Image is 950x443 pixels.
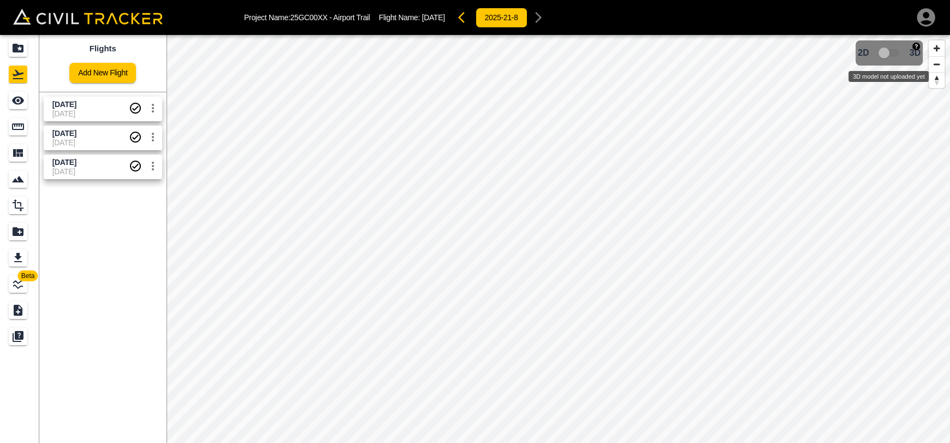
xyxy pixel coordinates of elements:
span: 2D [858,48,869,58]
div: 3D model not uploaded yet [848,71,929,82]
span: [DATE] [422,13,445,22]
p: Flight Name: [379,13,445,22]
button: Zoom out [929,56,945,72]
button: 2025-21-8 [476,8,527,28]
img: Civil Tracker [13,9,163,24]
span: 3D [910,48,921,58]
button: Reset bearing to north [929,72,945,88]
canvas: Map [167,35,950,443]
button: Zoom in [929,40,945,56]
span: 3D model not uploaded yet [874,43,905,63]
p: Project Name: 25GC00XX - Airport Trail [244,13,370,22]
